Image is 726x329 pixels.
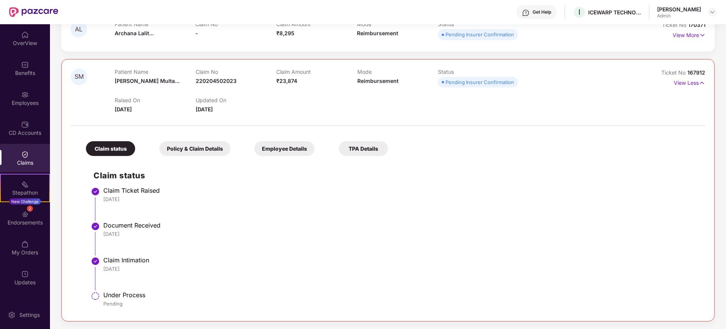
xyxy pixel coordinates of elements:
span: Archana Lalit... [115,30,154,36]
p: Claim Amount [276,69,357,75]
img: svg+xml;base64,PHN2ZyB4bWxucz0iaHR0cDovL3d3dy53My5vcmcvMjAwMC9zdmciIHdpZHRoPSIxNyIgaGVpZ2h0PSIxNy... [699,79,705,87]
img: svg+xml;base64,PHN2ZyBpZD0iRW1wbG95ZWVzIiB4bWxucz0iaHR0cDovL3d3dy53My5vcmcvMjAwMC9zdmciIHdpZHRoPS... [21,91,29,98]
span: - [195,30,198,36]
div: [DATE] [103,231,698,237]
img: svg+xml;base64,PHN2ZyBpZD0iU3RlcC1Eb25lLTMyeDMyIiB4bWxucz0iaHR0cDovL3d3dy53My5vcmcvMjAwMC9zdmciIH... [91,187,100,196]
span: ₹23,874 [276,78,297,84]
span: AL [75,26,83,33]
img: svg+xml;base64,PHN2ZyBpZD0iTXlfT3JkZXJzIiBkYXRhLW5hbWU9Ik15IE9yZGVycyIgeG1sbnM9Imh0dHA6Ly93d3cudz... [21,240,29,248]
div: New Challenge [9,198,41,204]
img: svg+xml;base64,PHN2ZyBpZD0iRHJvcGRvd24tMzJ4MzIiIHhtbG5zPSJodHRwOi8vd3d3LnczLm9yZy8yMDAwL3N2ZyIgd2... [709,9,715,15]
img: svg+xml;base64,PHN2ZyBpZD0iRW5kb3JzZW1lbnRzIiB4bWxucz0iaHR0cDovL3d3dy53My5vcmcvMjAwMC9zdmciIHdpZH... [21,210,29,218]
span: Ticket No [662,22,688,28]
img: svg+xml;base64,PHN2ZyBpZD0iVXBkYXRlZCIgeG1sbnM9Imh0dHA6Ly93d3cudzMub3JnLzIwMDAvc3ZnIiB3aWR0aD0iMj... [21,270,29,278]
span: Ticket No [661,69,687,76]
p: Patient Name [115,69,195,75]
span: I [578,8,580,17]
div: Under Process [103,291,698,299]
p: Status [438,69,519,75]
img: svg+xml;base64,PHN2ZyB4bWxucz0iaHR0cDovL3d3dy53My5vcmcvMjAwMC9zdmciIHdpZHRoPSIxNyIgaGVpZ2h0PSIxNy... [699,31,706,39]
div: Pending Insurer Confirmation [446,78,514,86]
img: svg+xml;base64,PHN2ZyBpZD0iU3RlcC1QZW5kaW5nLTMyeDMyIiB4bWxucz0iaHR0cDovL3d3dy53My5vcmcvMjAwMC9zdm... [91,292,100,301]
div: [PERSON_NAME] [657,6,701,13]
img: svg+xml;base64,PHN2ZyBpZD0iU3RlcC1Eb25lLTMyeDMyIiB4bWxucz0iaHR0cDovL3d3dy53My5vcmcvMjAwMC9zdmciIH... [91,222,100,231]
p: Updated On [196,97,276,103]
div: Policy & Claim Details [159,141,231,156]
div: 2 [27,206,33,212]
div: Settings [17,311,42,319]
p: Claim No [196,69,276,75]
img: svg+xml;base64,PHN2ZyBpZD0iU2V0dGluZy0yMHgyMCIgeG1sbnM9Imh0dHA6Ly93d3cudzMub3JnLzIwMDAvc3ZnIiB3aW... [8,311,16,319]
div: Get Help [533,9,551,15]
div: Stepathon [1,189,49,196]
span: 220204502023 [196,78,237,84]
img: svg+xml;base64,PHN2ZyBpZD0iSGVscC0zMngzMiIgeG1sbnM9Imh0dHA6Ly93d3cudzMub3JnLzIwMDAvc3ZnIiB3aWR0aD... [522,9,530,17]
div: [DATE] [103,196,698,203]
div: Pending [103,300,698,307]
img: svg+xml;base64,PHN2ZyBpZD0iQ2xhaW0iIHhtbG5zPSJodHRwOi8vd3d3LnczLm9yZy8yMDAwL3N2ZyIgd2lkdGg9IjIwIi... [21,151,29,158]
div: Admin [657,13,701,19]
span: ₹8,295 [276,30,294,36]
p: View Less [674,77,705,87]
div: Document Received [103,221,698,229]
img: svg+xml;base64,PHN2ZyB4bWxucz0iaHR0cDovL3d3dy53My5vcmcvMjAwMC9zdmciIHdpZHRoPSIyMSIgaGVpZ2h0PSIyMC... [21,181,29,188]
div: Employee Details [254,141,315,156]
div: Claim status [86,141,135,156]
span: SM [75,73,84,80]
span: Reimbursement [357,78,399,84]
div: Pending Insurer Confirmation [446,31,514,38]
span: Reimbursement [357,30,398,36]
div: [DATE] [103,265,698,272]
h2: Claim status [93,169,698,182]
p: View More [673,29,706,39]
img: svg+xml;base64,PHN2ZyBpZD0iSG9tZSIgeG1sbnM9Imh0dHA6Ly93d3cudzMub3JnLzIwMDAvc3ZnIiB3aWR0aD0iMjAiIG... [21,31,29,39]
img: svg+xml;base64,PHN2ZyBpZD0iQmVuZWZpdHMiIHhtbG5zPSJodHRwOi8vd3d3LnczLm9yZy8yMDAwL3N2ZyIgd2lkdGg9Ij... [21,61,29,69]
span: [DATE] [115,106,132,112]
img: svg+xml;base64,PHN2ZyBpZD0iQ0RfQWNjb3VudHMiIGRhdGEtbmFtZT0iQ0QgQWNjb3VudHMiIHhtbG5zPSJodHRwOi8vd3... [21,121,29,128]
div: TPA Details [339,141,388,156]
span: 167912 [687,69,705,76]
span: 170371 [688,22,706,28]
div: ICEWARP TECHNOLOGIES PRIVATE LIMITED [588,9,641,16]
span: [PERSON_NAME] Multa... [115,78,179,84]
div: Claim Ticket Raised [103,187,698,194]
img: svg+xml;base64,PHN2ZyBpZD0iU3RlcC1Eb25lLTMyeDMyIiB4bWxucz0iaHR0cDovL3d3dy53My5vcmcvMjAwMC9zdmciIH... [91,257,100,266]
div: Claim Intimation [103,256,698,264]
p: Mode [357,69,438,75]
p: Raised On [115,97,195,103]
img: New Pazcare Logo [9,7,58,17]
span: [DATE] [196,106,213,112]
